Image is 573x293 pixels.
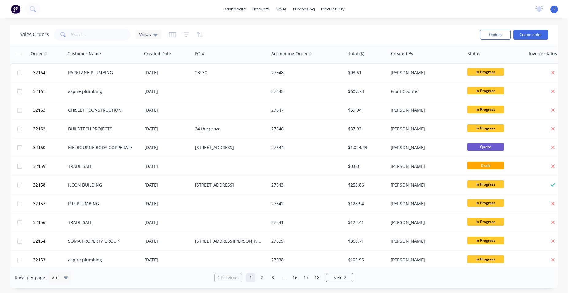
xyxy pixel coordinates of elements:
[195,70,263,76] div: 23130
[144,182,190,188] div: [DATE]
[68,88,136,94] div: aspire plumbing
[467,124,504,132] span: In Progress
[31,138,68,157] button: 32160
[348,182,384,188] div: $258.86
[290,5,318,14] div: purchasing
[553,6,555,12] span: F
[33,145,45,151] span: 32160
[31,82,68,101] button: 32161
[271,182,339,188] div: 27643
[144,88,190,94] div: [DATE]
[68,238,136,244] div: SOMA PROPERTY GROUP
[20,32,49,37] h1: Sales Orders
[31,232,68,250] button: 32154
[33,219,45,226] span: 32156
[290,273,300,282] a: Page 16
[391,51,413,57] div: Created By
[31,120,68,138] button: 32162
[391,145,459,151] div: [PERSON_NAME]
[195,145,263,151] div: [STREET_ADDRESS]
[467,68,504,76] span: In Progress
[467,237,504,244] span: In Progress
[68,145,136,151] div: MELBOURNE BODY CORPERATE
[348,126,384,132] div: $37.93
[391,107,459,113] div: [PERSON_NAME]
[391,201,459,207] div: [PERSON_NAME]
[271,70,339,76] div: 27648
[271,257,339,263] div: 27638
[257,273,266,282] a: Page 2
[144,257,190,263] div: [DATE]
[195,51,204,57] div: PO #
[467,255,504,263] span: In Progress
[271,145,339,151] div: 27644
[33,238,45,244] span: 32154
[467,106,504,113] span: In Progress
[273,5,290,14] div: sales
[144,51,171,57] div: Created Date
[529,51,557,57] div: Invoice status
[68,70,136,76] div: PARKLANE PLUMBING
[348,51,364,57] div: Total ($)
[348,145,384,151] div: $1,024.43
[271,201,339,207] div: 27642
[68,126,136,132] div: BUILDTECH PROJECTS
[144,201,190,207] div: [DATE]
[31,213,68,232] button: 32156
[348,163,384,169] div: $0.00
[144,145,190,151] div: [DATE]
[318,5,348,14] div: productivity
[468,51,480,57] div: Status
[333,275,343,281] span: Next
[271,219,339,226] div: 27641
[249,5,273,14] div: products
[391,126,459,132] div: [PERSON_NAME]
[144,126,190,132] div: [DATE]
[326,275,353,281] a: Next page
[271,238,339,244] div: 27639
[33,88,45,94] span: 32161
[348,70,384,76] div: $93.61
[31,251,68,269] button: 32153
[31,176,68,194] button: 32158
[15,275,45,281] span: Rows per page
[467,143,504,151] span: Quote
[33,201,45,207] span: 32157
[480,30,511,40] button: Options
[348,107,384,113] div: $59.94
[33,182,45,188] span: 32158
[68,257,136,263] div: aspire plumbing
[467,162,504,169] span: Draft
[467,87,504,94] span: In Progress
[33,163,45,169] span: 32159
[31,195,68,213] button: 32157
[68,219,136,226] div: TRADE SALE
[348,201,384,207] div: $128.94
[31,64,68,82] button: 32164
[33,107,45,113] span: 32163
[68,107,136,113] div: CHISLETT CONSTRUCTION
[68,182,136,188] div: ILCON BUILDING
[279,273,288,282] a: Jump forward
[348,257,384,263] div: $103.95
[220,5,249,14] a: dashboard
[195,126,263,132] div: 34 the grove
[33,257,45,263] span: 32153
[11,5,20,14] img: Factory
[391,163,459,169] div: [PERSON_NAME]
[221,275,239,281] span: Previous
[71,29,131,41] input: Search...
[144,238,190,244] div: [DATE]
[391,70,459,76] div: [PERSON_NAME]
[467,180,504,188] span: In Progress
[268,273,277,282] a: Page 3
[144,219,190,226] div: [DATE]
[271,51,312,57] div: Accounting Order #
[212,273,356,282] ul: Pagination
[215,275,242,281] a: Previous page
[391,88,459,94] div: Front Counter
[348,219,384,226] div: $124.41
[513,30,548,40] button: Create order
[271,126,339,132] div: 27646
[271,88,339,94] div: 27645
